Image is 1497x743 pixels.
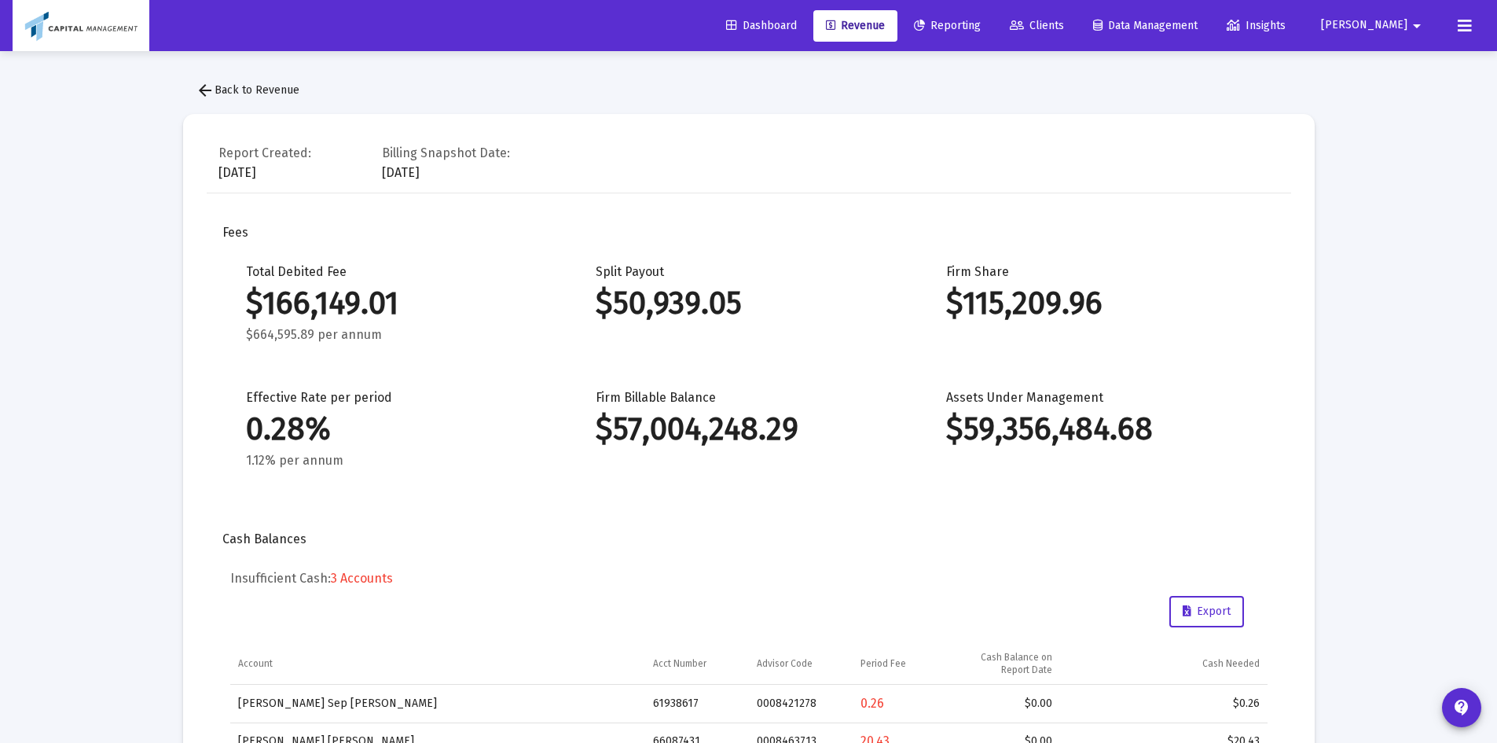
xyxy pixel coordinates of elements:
[246,264,549,343] div: Total Debited Fee
[382,145,510,161] div: Billing Snapshot Date:
[218,145,311,161] div: Report Created:
[726,19,797,32] span: Dashboard
[853,643,956,685] td: Column Period Fee
[222,532,1275,547] div: Cash Balances
[997,10,1077,42] a: Clients
[757,657,813,670] div: Advisor Code
[246,421,549,437] div: 0.28%
[596,390,899,469] div: Firm Billable Balance
[645,643,749,685] td: Column Acct Number
[218,142,311,181] div: [DATE]
[196,81,215,100] mat-icon: arrow_back
[749,685,853,723] td: 0008421278
[596,264,899,343] div: Split Payout
[1010,19,1064,32] span: Clients
[946,264,1249,343] div: Firm Share
[196,83,299,97] span: Back to Revenue
[1214,10,1298,42] a: Insights
[1060,643,1268,685] td: Column Cash Needed
[1093,19,1198,32] span: Data Management
[222,225,1275,241] div: Fees
[1068,696,1260,712] div: $0.26
[246,327,549,343] div: $664,595.89 per annum
[1169,596,1244,627] button: Export
[901,10,993,42] a: Reporting
[230,643,645,685] td: Column Account
[1081,10,1210,42] a: Data Management
[860,657,906,670] div: Period Fee
[246,453,549,469] div: 1.12% per annum
[1202,657,1260,670] div: Cash Needed
[246,296,549,311] div: $166,149.01
[1321,19,1407,32] span: [PERSON_NAME]
[230,685,645,723] td: [PERSON_NAME] Sep [PERSON_NAME]
[382,142,510,181] div: [DATE]
[596,421,899,437] div: $57,004,248.29
[331,571,393,586] span: 3 Accounts
[1183,605,1231,618] span: Export
[645,685,749,723] td: 61938617
[749,643,853,685] td: Column Advisor Code
[1227,19,1286,32] span: Insights
[596,296,899,311] div: $50,939.05
[860,696,948,712] div: 0.26
[1302,9,1445,41] button: [PERSON_NAME]
[24,10,138,42] img: Dashboard
[230,571,1268,587] h5: Insufficient Cash:
[714,10,809,42] a: Dashboard
[826,19,885,32] span: Revenue
[946,421,1249,437] div: $59,356,484.68
[946,390,1249,469] div: Assets Under Management
[946,296,1249,311] div: $115,209.96
[964,651,1052,676] div: Cash Balance on Report Date
[1407,10,1426,42] mat-icon: arrow_drop_down
[964,696,1052,712] div: $0.00
[956,643,1060,685] td: Column Cash Balance on Report Date
[238,657,273,670] div: Account
[813,10,897,42] a: Revenue
[246,390,549,469] div: Effective Rate per period
[653,657,706,670] div: Acct Number
[1452,698,1471,717] mat-icon: contact_support
[183,75,312,106] button: Back to Revenue
[914,19,981,32] span: Reporting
